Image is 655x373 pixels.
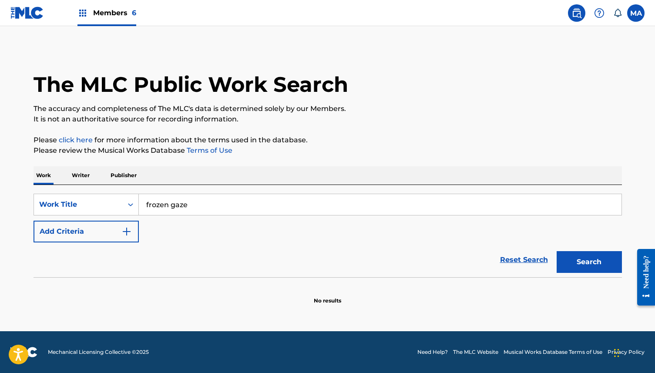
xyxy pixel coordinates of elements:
a: Reset Search [496,250,552,269]
img: Top Rightsholders [77,8,88,18]
p: Writer [69,166,92,185]
div: Help [591,4,608,22]
p: No results [314,286,341,305]
a: Public Search [568,4,585,22]
a: click here [59,136,93,144]
a: Privacy Policy [608,348,645,356]
div: Drag [614,340,619,366]
img: search [571,8,582,18]
p: Please review the Musical Works Database [34,145,622,156]
p: Work [34,166,54,185]
a: Need Help? [417,348,448,356]
iframe: Chat Widget [611,331,655,373]
p: It is not an authoritative source for recording information. [34,114,622,124]
p: Publisher [108,166,139,185]
a: The MLC Website [453,348,498,356]
button: Search [557,251,622,273]
img: MLC Logo [10,7,44,19]
img: help [594,8,605,18]
p: The accuracy and completeness of The MLC's data is determined solely by our Members. [34,104,622,114]
form: Search Form [34,194,622,277]
a: Terms of Use [185,146,232,155]
img: 9d2ae6d4665cec9f34b9.svg [121,226,132,237]
button: Add Criteria [34,221,139,242]
div: Work Title [39,199,118,210]
h1: The MLC Public Work Search [34,71,348,97]
div: Notifications [613,9,622,17]
p: Please for more information about the terms used in the database. [34,135,622,145]
div: User Menu [627,4,645,22]
img: logo [10,347,37,357]
span: 6 [132,9,136,17]
span: Mechanical Licensing Collective © 2025 [48,348,149,356]
a: Musical Works Database Terms of Use [504,348,602,356]
iframe: Resource Center [631,242,655,312]
span: Members [93,8,136,18]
